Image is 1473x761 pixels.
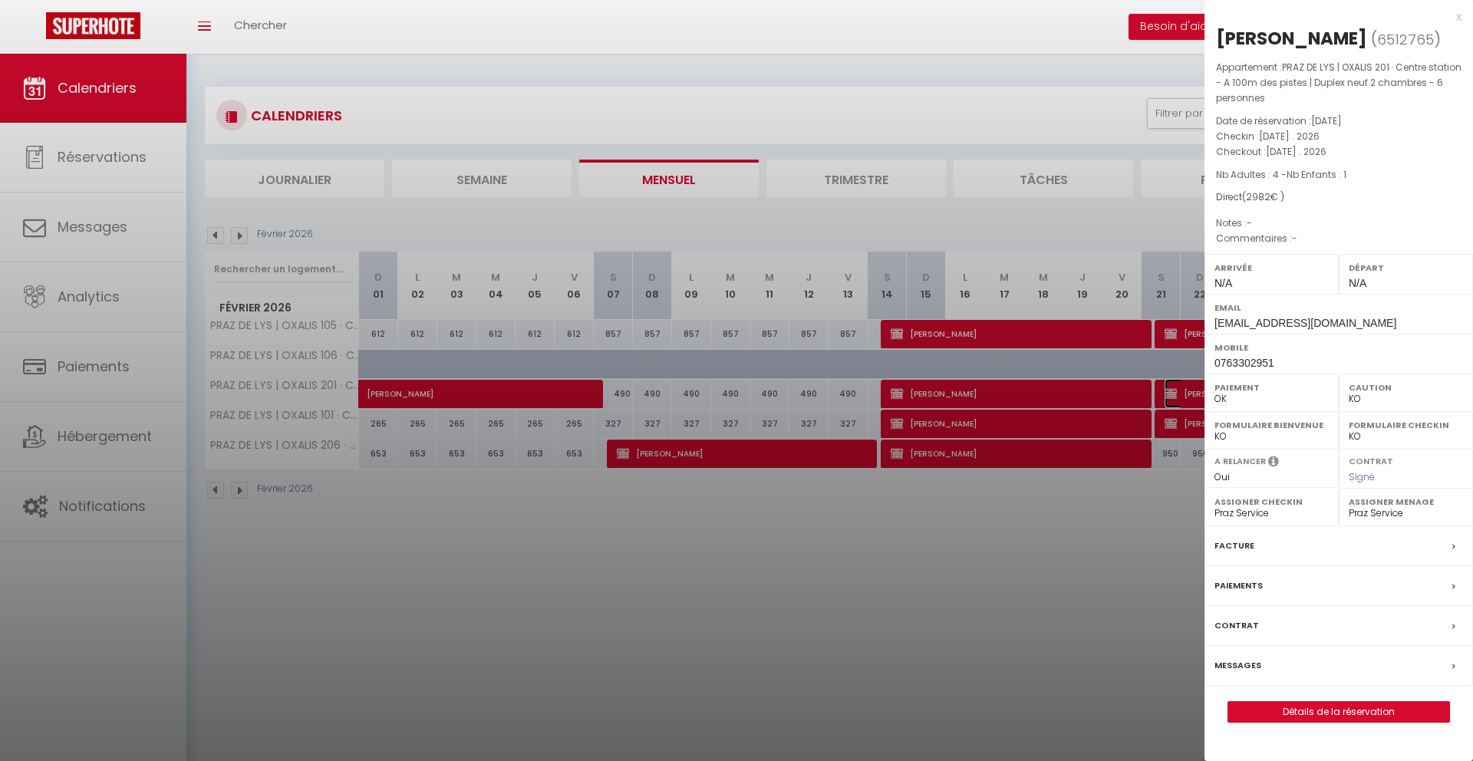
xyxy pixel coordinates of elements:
[1246,190,1270,203] span: 2982
[1349,417,1463,433] label: Formulaire Checkin
[1216,61,1461,104] span: PRAZ DE LYS | OXALIS 201 · Centre station - A 100m des pistes | Duplex neuf 2 chambres - 6 personnes
[1214,417,1329,433] label: Formulaire Bienvenue
[1216,144,1461,160] p: Checkout :
[1228,702,1449,722] a: Détails de la réservation
[1216,216,1461,231] p: Notes :
[1216,114,1461,129] p: Date de réservation :
[1214,494,1329,509] label: Assigner Checkin
[1349,494,1463,509] label: Assigner Menage
[1214,538,1254,554] label: Facture
[1349,277,1366,289] span: N/A
[1268,455,1279,472] i: Sélectionner OUI si vous souhaiter envoyer les séquences de messages post-checkout
[12,6,58,52] button: Ouvrir le widget de chat LiveChat
[1266,145,1326,158] span: [DATE] . 2026
[1227,701,1450,723] button: Détails de la réservation
[1216,129,1461,144] p: Checkin :
[1259,130,1320,143] span: [DATE] . 2026
[1214,357,1274,369] span: 0763302951
[1214,657,1261,674] label: Messages
[1216,26,1367,51] div: [PERSON_NAME]
[1247,216,1252,229] span: -
[1204,8,1461,26] div: x
[1214,317,1396,329] span: [EMAIL_ADDRESS][DOMAIN_NAME]
[1292,232,1297,245] span: -
[1311,114,1342,127] span: [DATE]
[1371,28,1441,50] span: ( )
[1377,30,1434,49] span: 6512765
[1349,470,1375,483] span: Signé
[1214,380,1329,395] label: Paiement
[1242,190,1284,203] span: ( € )
[1216,60,1461,106] p: Appartement :
[1214,578,1263,594] label: Paiements
[1216,190,1461,205] div: Direct
[1349,260,1463,275] label: Départ
[1349,380,1463,395] label: Caution
[1214,340,1463,355] label: Mobile
[1287,168,1346,181] span: Nb Enfants : 1
[1214,260,1329,275] label: Arrivée
[1214,300,1463,315] label: Email
[1214,277,1232,289] span: N/A
[1349,455,1393,465] label: Contrat
[1216,168,1346,181] span: Nb Adultes : 4 -
[1216,231,1461,246] p: Commentaires :
[1214,618,1259,634] label: Contrat
[1214,455,1266,468] label: A relancer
